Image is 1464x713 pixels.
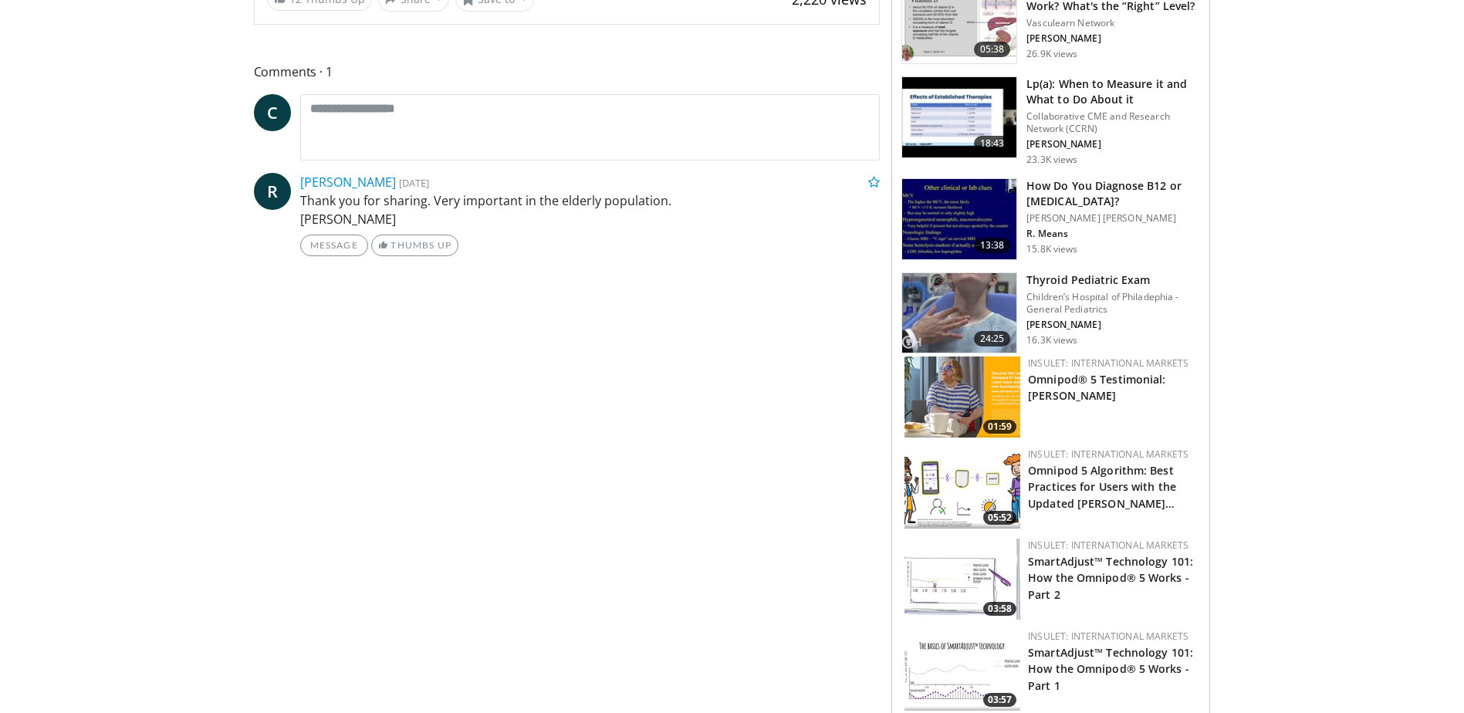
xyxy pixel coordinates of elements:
[904,448,1020,529] img: 28928f16-10b7-4d97-890d-06b5c2964f7d.png.150x105_q85_crop-smart_upscale.png
[300,174,396,191] a: [PERSON_NAME]
[983,511,1016,525] span: 05:52
[904,630,1020,711] a: 03:57
[300,235,368,256] a: Message
[1026,243,1077,255] p: 15.8K views
[901,178,1200,260] a: 13:38 How Do You Diagnose B12 or [MEDICAL_DATA]? [PERSON_NAME] [PERSON_NAME] R. Means 15.8K views
[1028,372,1165,403] a: Omnipod® 5 Testimonial: [PERSON_NAME]
[983,602,1016,616] span: 03:58
[904,356,1020,438] a: 01:59
[1026,17,1200,29] p: Vasculearn Network
[902,273,1016,353] img: 576742cb-950f-47b1-b49b-8023242b3cfa.150x105_q85_crop-smart_upscale.jpg
[1028,463,1176,510] a: Omnipod 5 Algorithm: Best Practices for Users with the Updated [PERSON_NAME]…
[904,539,1020,620] a: 03:58
[904,448,1020,529] a: 05:52
[1028,448,1188,461] a: Insulet: International Markets
[254,94,291,131] a: C
[974,238,1011,253] span: 13:38
[399,176,429,190] small: [DATE]
[254,62,881,82] span: Comments 1
[983,693,1016,707] span: 03:57
[904,356,1020,438] img: 6d50c0dd-ba08-46d7-8ee2-cf2a961867be.png.150x105_q85_crop-smart_upscale.png
[1028,554,1193,601] a: SmartAdjust™ Technology 101: How the Omnipod® 5 Works - Part 2
[974,331,1011,346] span: 24:25
[1028,356,1188,370] a: Insulet: International Markets
[1026,48,1077,60] p: 26.9K views
[371,235,458,256] a: Thumbs Up
[1026,334,1077,346] p: 16.3K views
[904,539,1020,620] img: faa546c3-dae0-4fdc-828d-2598c80de5b5.150x105_q85_crop-smart_upscale.jpg
[1028,539,1188,552] a: Insulet: International Markets
[1026,154,1077,166] p: 23.3K views
[1026,291,1200,316] p: Children’s Hospital of Philadephia - General Pediatrics
[1026,32,1200,45] p: [PERSON_NAME]
[901,272,1200,354] a: 24:25 Thyroid Pediatric Exam Children’s Hospital of Philadephia - General Pediatrics [PERSON_NAME...
[1026,178,1200,209] h3: How Do You Diagnose B12 or [MEDICAL_DATA]?
[974,136,1011,151] span: 18:43
[1026,76,1200,107] h3: Lp(a): When to Measure it and What to Do About it
[1026,110,1200,135] p: Collaborative CME and Research Network (CCRN)
[254,173,291,210] a: R
[1026,228,1200,240] p: R. Means
[904,630,1020,711] img: fec84dd2-dce1-41a3-89dc-ac66b83d5431.png.150x105_q85_crop-smart_upscale.png
[974,42,1011,57] span: 05:38
[1028,645,1193,692] a: SmartAdjust™ Technology 101: How the Omnipod® 5 Works - Part 1
[300,191,881,228] p: Thank you for sharing. Very important in the elderly population. [PERSON_NAME]
[1026,319,1200,331] p: [PERSON_NAME]
[902,179,1016,259] img: 172d2151-0bab-4046-8dbc-7c25e5ef1d9f.150x105_q85_crop-smart_upscale.jpg
[1026,138,1200,150] p: [PERSON_NAME]
[1026,272,1200,288] h3: Thyroid Pediatric Exam
[1028,630,1188,643] a: Insulet: International Markets
[901,76,1200,166] a: 18:43 Lp(a): When to Measure it and What to Do About it Collaborative CME and Research Network (C...
[983,420,1016,434] span: 01:59
[1026,212,1200,225] p: [PERSON_NAME] [PERSON_NAME]
[902,77,1016,157] img: 7a20132b-96bf-405a-bedd-783937203c38.150x105_q85_crop-smart_upscale.jpg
